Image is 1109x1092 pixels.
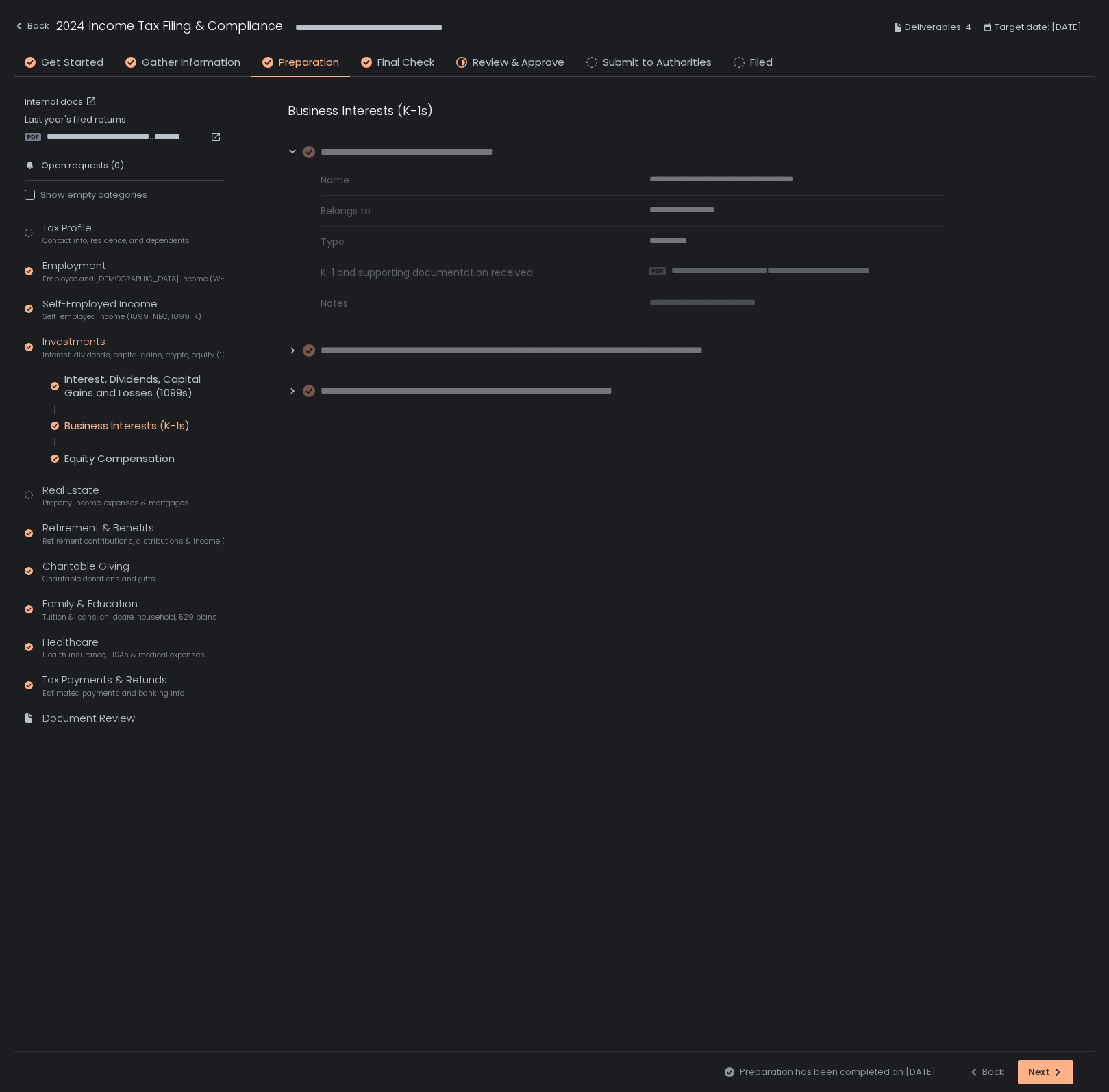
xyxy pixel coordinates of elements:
[42,258,224,284] div: Employment
[905,19,971,36] span: Deliverables: 4
[603,55,712,71] span: Submit to Authorities
[42,672,184,698] div: Tax Payments & Refunds
[42,559,155,585] div: Charitable Giving
[42,483,189,509] div: Real Estate
[42,574,155,584] span: Charitable donations and gifts
[42,274,224,284] span: Employee and [DEMOGRAPHIC_DATA] income (W-2s)
[42,350,224,360] span: Interest, dividends, capital gains, crypto, equity (1099s, K-1s)
[750,55,773,71] span: Filed
[42,536,224,546] span: Retirement contributions, distributions & income (1099-R, 5498)
[64,372,224,400] div: Interest, Dividends, Capital Gains and Losses (1099s)
[64,452,175,466] div: Equity Compensation
[321,296,616,310] span: Notes
[42,650,205,660] span: Health insurance, HSAs & medical expenses
[41,160,124,172] span: Open requests (0)
[42,498,189,508] span: Property income, expenses & mortgages
[142,55,240,71] span: Gather Information
[995,19,1082,36] span: Target date: [DATE]
[56,16,283,35] h1: 2024 Income Tax Filing & Compliance
[42,711,135,726] div: Document Review
[377,55,434,71] span: Final Check
[321,235,616,249] span: Type
[42,334,224,360] div: Investments
[42,635,205,661] div: Healthcare
[321,266,616,279] span: K-1 and supporting documentation received:
[42,688,184,698] span: Estimated payments and banking info
[42,520,224,546] div: Retirement & Benefits
[14,18,49,34] div: Back
[969,1060,1004,1084] button: Back
[321,204,616,218] span: Belongs to
[64,419,190,433] div: Business Interests (K-1s)
[14,16,49,39] button: Back
[42,236,190,246] span: Contact info, residence, and dependents
[25,114,224,142] div: Last year's filed returns
[42,220,190,246] div: Tax Profile
[42,612,217,622] span: Tuition & loans, childcare, household, 529 plans
[42,296,201,322] div: Self-Employed Income
[25,96,99,108] a: Internal docs
[279,55,339,71] span: Preparation
[740,1066,936,1078] span: Preparation has been completed on [DATE]
[288,101,945,120] div: Business Interests (K-1s)
[42,596,217,622] div: Family & Education
[1018,1060,1073,1084] button: Next
[41,55,103,71] span: Get Started
[1028,1066,1063,1078] div: Next
[969,1066,1004,1078] div: Back
[473,55,564,71] span: Review & Approve
[42,312,201,322] span: Self-employed income (1099-NEC, 1099-K)
[321,173,616,187] span: Name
